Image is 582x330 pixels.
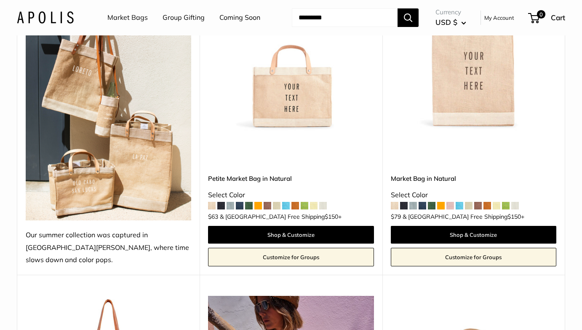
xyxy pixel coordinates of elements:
span: $150 [507,213,521,220]
img: Apolis [17,11,74,24]
div: Select Color [391,189,556,201]
span: & [GEOGRAPHIC_DATA] Free Shipping + [220,214,342,220]
a: Coming Soon [219,11,260,24]
a: Shop & Customize [208,226,374,244]
input: Search... [292,8,398,27]
span: 0 [537,10,545,19]
button: USD $ [435,16,466,29]
button: Search [398,8,419,27]
span: & [GEOGRAPHIC_DATA] Free Shipping + [403,214,524,220]
span: Cart [551,13,565,22]
a: Customize for Groups [391,248,556,266]
div: Select Color [208,189,374,201]
a: My Account [484,13,514,23]
a: Petite Market Bag in Natural [208,174,374,183]
a: Market Bag in Natural [391,174,556,183]
a: Shop & Customize [391,226,556,244]
a: Customize for Groups [208,248,374,266]
a: Group Gifting [163,11,205,24]
span: $63 [208,213,218,220]
span: $150 [325,213,338,220]
a: Market Bags [107,11,148,24]
a: 0 Cart [529,11,565,24]
span: USD $ [435,18,457,27]
div: Our summer collection was captured in [GEOGRAPHIC_DATA][PERSON_NAME], where time slows down and c... [26,229,191,267]
span: Currency [435,6,466,18]
span: $79 [391,213,401,220]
